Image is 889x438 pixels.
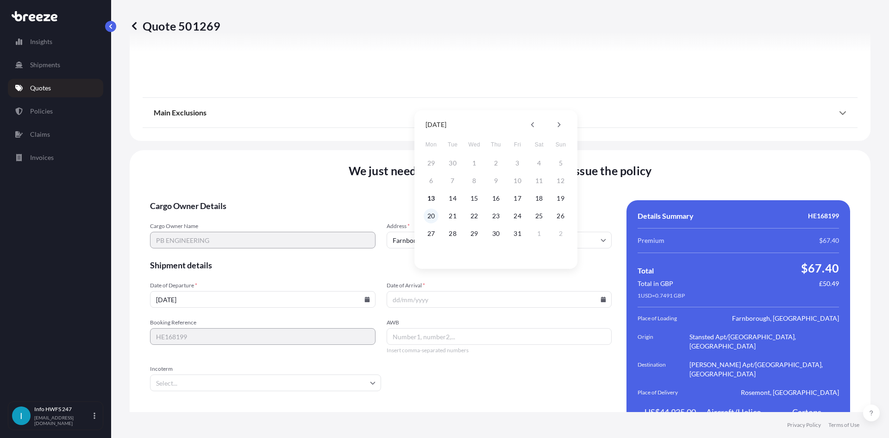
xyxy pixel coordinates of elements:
button: 14 [445,191,460,206]
span: Tuesday [444,135,461,154]
button: 23 [488,209,503,223]
button: 20 [424,209,438,223]
button: 15 [467,191,482,206]
button: 13 [424,191,438,206]
span: We just need a few more details before we issue the policy [349,163,652,178]
span: HE168199 [808,211,839,221]
span: Cartons [792,406,821,418]
span: Aircraft/Helicopters: Parts and Accessories, but excluding Aircraft Engines [706,406,771,418]
input: Number1, number2,... [387,328,612,345]
a: Claims [8,125,103,144]
span: Total in GBP [638,279,673,288]
button: 17 [510,191,525,206]
input: dd/mm/yyyy [150,291,376,308]
span: Monday [423,135,439,154]
p: Policies [30,107,53,116]
input: Your internal reference [150,328,376,345]
span: $67.40 [819,236,839,245]
a: Shipments [8,56,103,74]
span: Details Summary [638,211,694,221]
span: AWB [387,319,612,326]
button: 25 [532,209,546,223]
a: Policies [8,102,103,121]
p: Claims [30,130,50,139]
span: I [20,411,23,420]
span: [PERSON_NAME] Apt/[GEOGRAPHIC_DATA], [GEOGRAPHIC_DATA] [689,360,839,379]
span: Cargo Owner Details [150,200,612,211]
span: Stansted Apt/[GEOGRAPHIC_DATA], [GEOGRAPHIC_DATA] [689,332,839,351]
button: 24 [510,209,525,223]
span: Date of Arrival [387,282,612,289]
button: 16 [488,191,503,206]
p: Quotes [30,83,51,93]
span: Insert comma-separated numbers [387,347,612,354]
span: Address [387,222,612,230]
a: Terms of Use [828,421,859,429]
span: Total [638,266,654,275]
span: 1 USD = 0.7491 GBP [638,292,685,299]
span: Rosemont, [GEOGRAPHIC_DATA] [741,388,839,397]
p: Info HWFS 247 [34,406,92,413]
a: Quotes [8,79,103,97]
a: Insights [8,32,103,51]
span: Cargo Owner Name [150,222,376,230]
span: £50.49 [819,279,839,288]
span: US$44,935.00 [645,406,696,418]
span: Wednesday [466,135,482,154]
span: Shipment details [150,260,612,271]
button: 26 [553,209,568,223]
span: Destination [638,360,689,379]
a: Privacy Policy [787,421,821,429]
span: Thursday [488,135,504,154]
span: Premium [638,236,664,245]
button: 30 [488,226,503,241]
input: Cargo owner address [387,232,612,248]
button: 2 [553,226,568,241]
p: Insights [30,37,52,46]
button: 1 [532,226,546,241]
p: Invoices [30,153,54,162]
span: Saturday [531,135,547,154]
span: Origin [638,332,689,351]
button: 28 [445,226,460,241]
input: Select... [150,375,381,391]
span: Sunday [552,135,569,154]
button: 29 [467,226,482,241]
span: Farnborough, [GEOGRAPHIC_DATA] [732,314,839,323]
button: 21 [445,209,460,223]
div: [DATE] [426,119,446,130]
button: 27 [424,226,438,241]
div: Main Exclusions [154,102,846,124]
button: 22 [467,209,482,223]
p: Quote 501269 [130,19,220,33]
span: $67.40 [801,260,839,275]
span: Date of Departure [150,282,376,289]
span: Booking Reference [150,319,376,326]
span: Place of Loading [638,314,689,323]
p: [EMAIL_ADDRESS][DOMAIN_NAME] [34,415,92,426]
span: Incoterm [150,365,381,373]
button: 31 [510,226,525,241]
span: Friday [509,135,526,154]
button: 19 [553,191,568,206]
span: Place of Delivery [638,388,689,397]
p: Shipments [30,60,60,70]
a: Invoices [8,148,103,167]
button: 18 [532,191,546,206]
input: dd/mm/yyyy [387,291,612,308]
span: Main Exclusions [154,108,207,117]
